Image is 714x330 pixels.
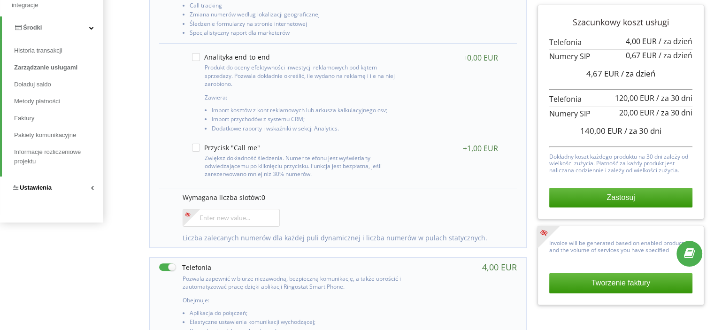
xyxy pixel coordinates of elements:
button: Zastosuj [549,188,692,207]
span: Faktury [14,114,34,123]
span: / za dzień [659,50,692,61]
span: Pakiety komunikacyjne [14,130,76,140]
li: Dodatkowe raporty i wskaźniki w sekcji Analytics. [212,125,406,134]
input: Enter new value... [183,209,280,227]
p: Invoice will be generated based on enabled products and the volume of services you have specified [549,238,692,253]
li: Aplikacja do połączeń; [190,310,409,319]
p: Wymagana liczba slotów: [183,193,507,202]
a: Zarządzanie usługami [14,59,103,76]
p: Numery SIP [549,51,692,62]
div: 4,00 EUR [482,262,517,272]
label: Przycisk "Call me" [192,144,260,152]
p: Numery SIP [549,108,692,119]
a: Informacje rozliczeniowe projektu [14,144,103,170]
li: Zmiana numerów według lokalizacji geograficznej [190,11,409,20]
span: 0 [261,193,265,202]
div: +1,00 EUR [463,144,498,153]
li: Śledzenie formularzy na stronie internetowej [190,21,409,30]
a: Doładuj saldo [14,76,103,93]
li: Call tracking [190,2,409,11]
li: Specjalistyczny raport dla marketerów [190,30,409,38]
p: Dokładny koszt każdego produktu na 30 dni zależy od wielkości zużycia. Płatność za każdy produkt ... [549,151,692,174]
button: Tworzenie faktury [549,273,692,293]
span: 120,00 EUR [615,93,654,103]
span: 140,00 EUR [580,125,622,136]
li: Import przychodów z systemu CRM; [212,116,406,125]
p: Liczba zalecanych numerów dla każdej puli dynamicznej i liczba numerów w pulach statycznych. [183,233,507,243]
span: 4,67 EUR [586,68,619,79]
li: Import kosztów z kont reklamowych lub arkusza kalkulacyjnego csv; [212,107,406,116]
div: +0,00 EUR [463,53,498,62]
a: Historia transakcji [14,42,103,59]
span: / za dzień [659,36,692,46]
label: Analityka end-to-end [192,53,270,61]
span: 0,67 EUR [626,50,657,61]
p: Szacunkowy koszt usługi [549,16,692,29]
p: Obejmuje: [183,296,409,304]
span: / za 30 dni [624,125,661,136]
a: Pakiety komunikacyjne [14,127,103,144]
span: 20,00 EUR [619,107,654,118]
span: / za 30 dni [656,107,692,118]
p: Zawiera: [205,93,406,101]
span: Doładuj saldo [14,80,51,89]
p: Pozwala zapewnić w biurze niezawodną, bezpieczną komunikację, a także uprościć i zautomatyzować p... [183,275,409,291]
a: Metody płatności [14,93,103,110]
span: Historia transakcji [14,46,62,55]
span: Informacje rozliczeniowe projektu [14,147,99,166]
a: Faktury [14,110,103,127]
label: Telefonia [159,262,211,272]
p: Zwiększ dokładność śledzenia. Numer telefonu jest wyświetlany odwiedzającemu po kliknięciu przyci... [205,154,406,178]
span: 4,00 EUR [626,36,657,46]
span: / za dzień [621,68,655,79]
a: Środki [2,16,103,39]
span: Ustawienia [20,184,52,191]
span: Środki [23,24,42,31]
span: Metody płatności [14,97,60,106]
li: Elastyczne ustawienia komunikacji wychodzącej; [190,319,409,328]
span: Zarządzanie usługami [14,63,77,72]
p: Telefonia [549,37,692,48]
p: Produkt do oceny efektywności inwestycji reklamowych pod kątem sprzedaży. Pozwala dokładnie okreś... [205,63,406,87]
span: / za 30 dni [656,93,692,103]
p: Telefonia [549,94,692,105]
